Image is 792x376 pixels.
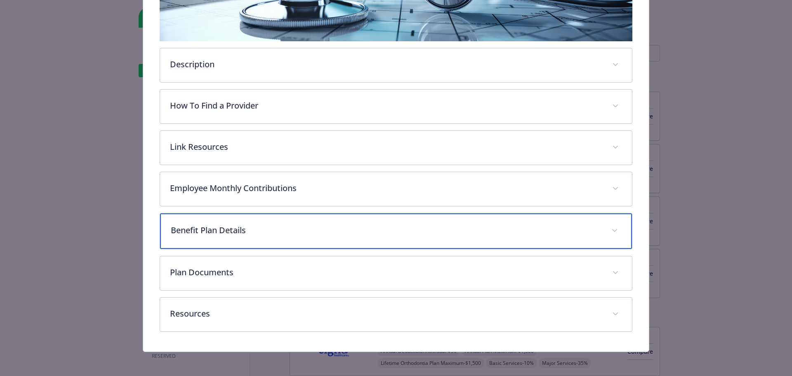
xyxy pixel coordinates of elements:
p: Resources [170,307,603,320]
div: Plan Documents [160,256,632,290]
div: Link Resources [160,131,632,165]
div: How To Find a Provider [160,90,632,123]
p: Plan Documents [170,266,603,279]
p: Benefit Plan Details [171,224,602,236]
p: Description [170,58,603,71]
p: Employee Monthly Contributions [170,182,603,194]
div: Description [160,48,632,82]
div: Benefit Plan Details [160,213,632,249]
div: Resources [160,298,632,331]
div: Employee Monthly Contributions [160,172,632,206]
p: How To Find a Provider [170,99,603,112]
p: Link Resources [170,141,603,153]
